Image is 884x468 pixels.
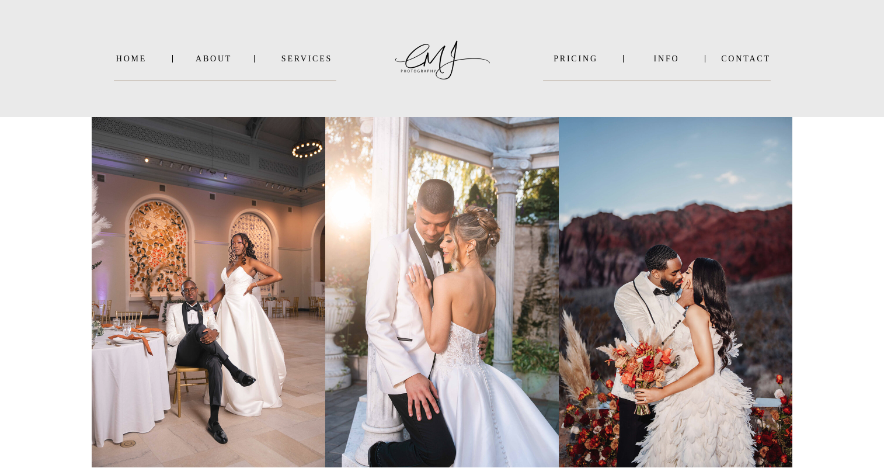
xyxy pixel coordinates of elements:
a: About [196,54,231,63]
a: Home [114,54,149,63]
a: SERVICES [277,54,336,63]
a: PRICING [543,54,608,63]
a: INFO [638,54,695,63]
a: Contact [721,54,771,63]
